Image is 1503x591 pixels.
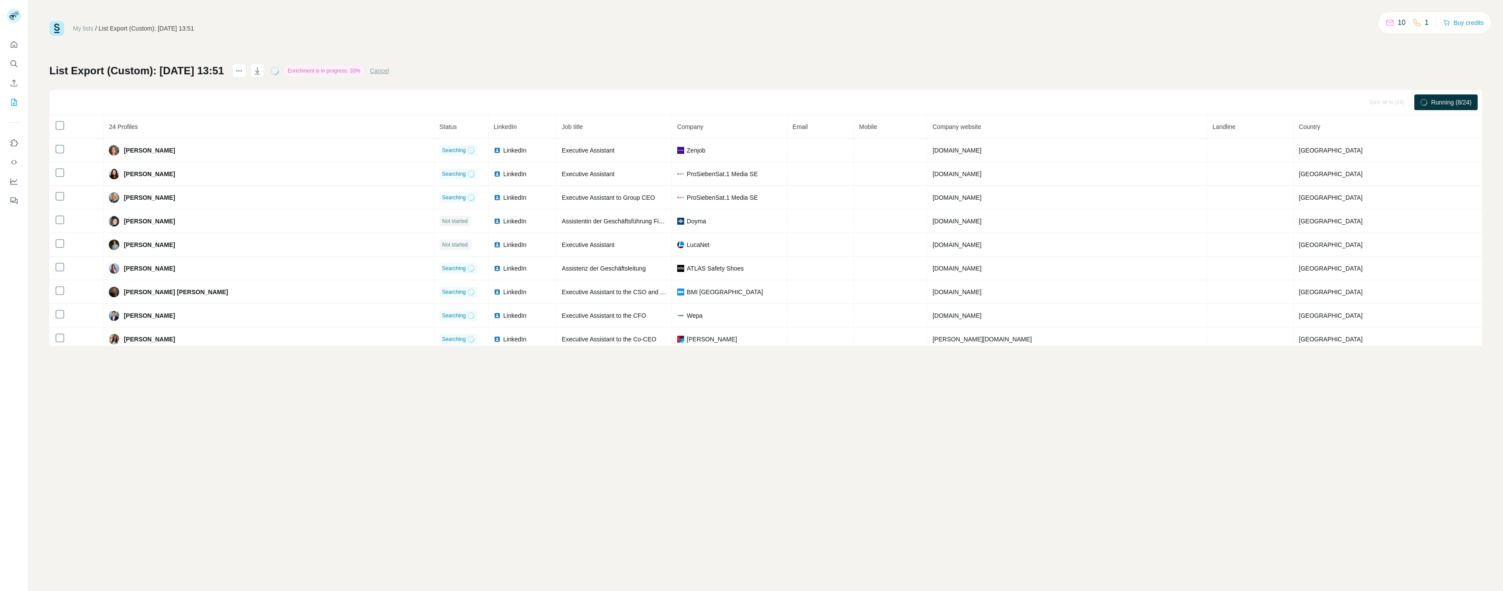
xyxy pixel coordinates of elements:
[494,312,501,319] img: LinkedIn logo
[677,194,684,201] img: company-logo
[49,21,64,36] img: Surfe Logo
[285,66,363,76] div: Enrichment is in progress: 33%
[1425,17,1429,28] p: 1
[677,147,684,154] img: company-logo
[1299,194,1363,201] span: [GEOGRAPHIC_DATA]
[859,123,877,130] span: Mobile
[503,170,526,178] span: LinkedIn
[1398,17,1406,28] p: 10
[1299,147,1363,154] span: [GEOGRAPHIC_DATA]
[109,310,119,321] img: Avatar
[562,241,615,248] span: Executive Assistant
[1299,289,1363,295] span: [GEOGRAPHIC_DATA]
[932,312,981,319] span: [DOMAIN_NAME]
[1212,123,1236,130] span: Landline
[687,193,758,202] span: ProSiebenSat.1 Media SE
[442,170,466,178] span: Searching
[124,288,228,296] span: [PERSON_NAME] [PERSON_NAME]
[49,64,224,78] h1: List Export (Custom): [DATE] 13:51
[494,147,501,154] img: LinkedIn logo
[124,311,175,320] span: [PERSON_NAME]
[124,217,175,226] span: [PERSON_NAME]
[7,56,21,72] button: Search
[7,94,21,110] button: My lists
[677,170,684,177] img: company-logo
[677,218,684,225] img: company-logo
[494,170,501,177] img: LinkedIn logo
[109,216,119,226] img: Avatar
[109,287,119,297] img: Avatar
[687,146,706,155] span: Zenjob
[124,170,175,178] span: [PERSON_NAME]
[494,289,501,295] img: LinkedIn logo
[494,336,501,343] img: LinkedIn logo
[687,217,706,226] span: Doyma
[1299,123,1320,130] span: Country
[7,135,21,151] button: Use Surfe on LinkedIn
[677,265,684,272] img: company-logo
[7,174,21,189] button: Dashboard
[232,64,246,78] button: actions
[440,123,457,130] span: Status
[687,170,758,178] span: ProSiebenSat.1 Media SE
[562,289,803,295] span: Executive Assistant to the CSO and Chief R&D officer / Teamlead Office Management TC
[793,123,808,130] span: Email
[932,218,981,225] span: [DOMAIN_NAME]
[503,217,526,226] span: LinkedIn
[7,75,21,91] button: Enrich CSV
[109,169,119,179] img: Avatar
[7,37,21,52] button: Quick start
[442,241,468,249] span: Not started
[1299,312,1363,319] span: [GEOGRAPHIC_DATA]
[442,288,466,296] span: Searching
[1299,241,1363,248] span: [GEOGRAPHIC_DATA]
[1299,336,1363,343] span: [GEOGRAPHIC_DATA]
[494,218,501,225] img: LinkedIn logo
[932,289,981,295] span: [DOMAIN_NAME]
[562,312,646,319] span: Executive Assistant to the CFO
[1431,98,1472,107] span: Running (8/24)
[95,24,97,33] li: /
[124,193,175,202] span: [PERSON_NAME]
[932,147,981,154] span: [DOMAIN_NAME]
[932,265,981,272] span: [DOMAIN_NAME]
[562,218,708,225] span: Assistentin der Geschäftsführung Finanzmanagement
[503,335,526,344] span: LinkedIn
[442,146,466,154] span: Searching
[932,194,981,201] span: [DOMAIN_NAME]
[1299,170,1363,177] span: [GEOGRAPHIC_DATA]
[687,240,710,249] span: LucaNet
[109,123,138,130] span: 24 Profiles
[503,193,526,202] span: LinkedIn
[562,123,583,130] span: Job title
[932,336,1032,343] span: [PERSON_NAME][DOMAIN_NAME]
[124,240,175,249] span: [PERSON_NAME]
[7,154,21,170] button: Use Surfe API
[677,123,703,130] span: Company
[124,264,175,273] span: [PERSON_NAME]
[932,170,981,177] span: [DOMAIN_NAME]
[109,145,119,156] img: Avatar
[1299,218,1363,225] span: [GEOGRAPHIC_DATA]
[932,123,981,130] span: Company website
[494,265,501,272] img: LinkedIn logo
[370,66,389,75] button: Cancel
[73,25,94,32] a: My lists
[562,265,646,272] span: Assistenz der Geschäftsleitung
[562,147,615,154] span: Executive Assistant
[109,192,119,203] img: Avatar
[503,146,526,155] span: LinkedIn
[442,264,466,272] span: Searching
[494,123,517,130] span: LinkedIn
[503,311,526,320] span: LinkedIn
[677,336,684,343] img: company-logo
[932,241,981,248] span: [DOMAIN_NAME]
[677,312,684,319] img: company-logo
[562,336,656,343] span: Executive Assistant to the Co-CEO
[124,335,175,344] span: [PERSON_NAME]
[503,240,526,249] span: LinkedIn
[687,264,744,273] span: ATLAS Safety Shoes
[503,288,526,296] span: LinkedIn
[562,194,655,201] span: Executive Assistant to Group CEO
[503,264,526,273] span: LinkedIn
